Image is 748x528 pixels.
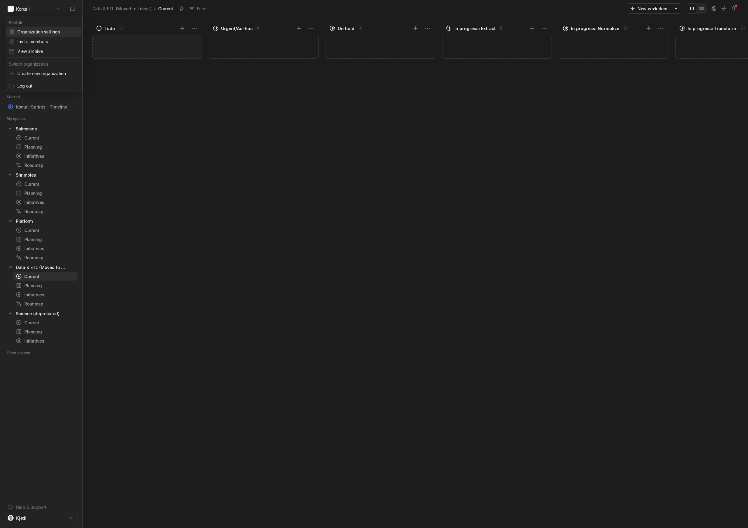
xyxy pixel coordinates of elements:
div: Kontali [6,17,81,27]
span: Organization settings [17,27,79,37]
span: Log out [17,81,79,91]
span: Invite members [17,37,79,47]
div: Switch organization [6,59,81,69]
span: View archive [17,47,79,56]
span: Create new organization [17,69,79,78]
